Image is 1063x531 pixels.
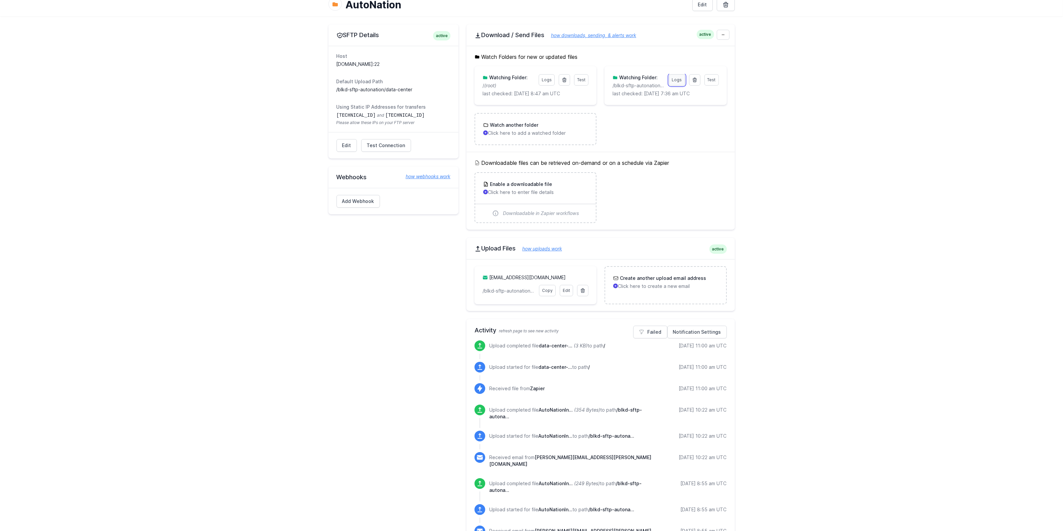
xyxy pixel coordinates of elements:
span: AutoNationInput_Test12102025_3.csv [539,407,573,413]
div: [DATE] 8:55 am UTC [681,480,727,487]
dt: Host [337,53,450,60]
i: (354 Bytes) [574,407,600,413]
span: Downloadable in Zapier workflows [503,210,579,217]
a: Add Webhook [337,195,380,208]
iframe: Drift Widget Chat Controller [1030,498,1055,523]
span: AutoNationInput_Test12102025_1.csv [538,507,572,512]
span: AutoNationInput_Test12102025_1.csv [539,481,573,486]
span: [PERSON_NAME][EMAIL_ADDRESS][PERSON_NAME][DOMAIN_NAME] [489,454,651,467]
a: Copy [539,285,556,296]
i: (249 Bytes) [574,481,600,486]
h5: Watch Folders for new or updated files [475,53,727,61]
p: last checked: [DATE] 7:36 am UTC [613,90,718,97]
span: data-center-1760266809.csv [539,343,572,348]
h2: Download / Send Files [475,31,727,39]
span: /blkd-sftp-autonation/data-center [588,433,634,439]
a: Notification Settings [667,326,727,338]
a: Enable a downloadable file Click here to enter file details Downloadable in Zapier workflows [475,173,596,222]
p: Upload completed file to path [489,480,655,494]
span: data-center-1760266809.csv [538,364,572,370]
a: Logs [669,74,685,86]
p: Upload started for file to path [489,364,590,370]
p: Upload started for file to path [489,433,634,439]
span: / [604,343,605,348]
a: how downloads, sending, & alerts work [544,32,636,38]
div: [DATE] 11:00 am UTC [679,342,727,349]
p: Upload completed file to path [489,407,655,420]
span: /blkd-sftp-autonation/data-center [588,507,634,512]
span: and [377,113,384,118]
a: how webhooks work [399,173,450,180]
p: Click here to create a new email [613,283,718,290]
h3: Watching Folder: [488,74,528,81]
dd: [DOMAIN_NAME]:22 [337,61,450,68]
span: active [433,31,450,40]
a: Create another upload email address Click here to create a new email [605,267,726,298]
p: /blkd-sftp-autonation/data-center [613,82,665,89]
a: [EMAIL_ADDRESS][DOMAIN_NAME] [489,275,566,280]
div: [DATE] 11:00 am UTC [679,385,727,392]
span: AutoNationInput_Test12102025_3.csv [538,433,572,439]
div: [DATE] 10:22 am UTC [679,433,727,439]
code: [TECHNICAL_ID] [337,113,376,118]
p: /blkd-sftp-autonation/data-center [483,288,535,294]
div: [DATE] 11:00 am UTC [679,364,727,370]
p: Click here to add a watched folder [483,130,588,136]
a: how uploads work [516,246,562,251]
h2: Webhooks [337,173,450,181]
a: Logs [539,74,555,86]
a: Test [704,74,719,86]
h3: Watch another folder [489,122,538,128]
a: Test Connection [361,139,411,152]
div: [DATE] 10:22 am UTC [679,407,727,413]
h3: Create another upload email address [619,275,706,282]
i: (root) [484,83,496,88]
h2: SFTP Details [337,31,450,39]
p: Click here to enter file details [483,189,588,196]
p: / [483,82,535,89]
div: [DATE] 10:22 am UTC [679,454,727,461]
code: [TECHNICAL_ID] [385,113,425,118]
p: Upload started for file to path [489,506,634,513]
span: refresh page to see new activity [499,328,559,333]
p: last checked: [DATE] 8:47 am UTC [483,90,588,97]
p: Upload completed file to path [489,342,605,349]
a: Edit [337,139,357,152]
dd: /blkd-sftp-autonation/data-center [337,86,450,93]
span: Zapier [530,386,545,391]
i: (3 KB) [574,343,587,348]
span: Test Connection [367,142,405,149]
span: active [709,244,727,254]
span: active [697,30,714,39]
span: Test [707,77,716,82]
p: Received email from [489,454,655,467]
p: Received file from [489,385,545,392]
h2: Upload Files [475,244,727,252]
div: [DATE] 8:55 am UTC [681,506,727,513]
span: Please allow these IPs on your FTP server [337,120,450,125]
a: Watch another folder Click here to add a watched folder [475,114,596,144]
dt: Default Upload Path [337,78,450,85]
h5: Downloadable files can be retrieved on-demand or on a schedule via Zapier [475,159,727,167]
a: Edit [560,285,573,296]
h3: Watching Folder: [618,74,658,81]
span: Test [577,77,585,82]
a: Test [574,74,588,86]
h2: Activity [475,326,727,335]
a: Failed [633,326,667,338]
h3: Enable a downloadable file [489,181,552,188]
span: / [588,364,590,370]
dt: Using Static IP Addresses for transfers [337,104,450,110]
